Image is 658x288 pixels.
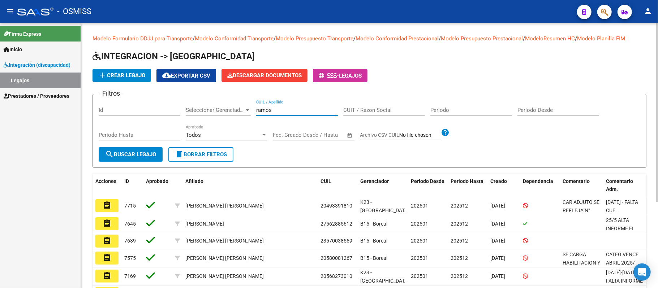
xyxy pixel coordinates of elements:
[103,219,111,228] mat-icon: assignment
[162,73,210,79] span: Exportar CSV
[185,202,264,210] div: [PERSON_NAME] [PERSON_NAME]
[103,253,111,262] mat-icon: assignment
[490,221,505,227] span: [DATE]
[606,217,633,231] span: 25/5 ALTA INFORME EI
[633,263,651,281] div: Open Intercom Messenger
[227,72,302,79] span: Descargar Documentos
[321,238,352,244] span: 23570038559
[606,178,633,192] span: Comentario Adm.
[321,178,331,184] span: CUIL
[360,199,409,213] span: K23 - [GEOGRAPHIC_DATA]
[93,35,193,42] a: Modelo Formulario DDJJ para Transporte
[411,255,428,261] span: 202501
[4,61,70,69] span: Integración (discapacidad)
[124,273,136,279] span: 7169
[6,7,14,16] mat-icon: menu
[448,174,487,197] datatable-header-cell: Periodo Hasta
[360,238,387,244] span: B15 - Boreal
[105,150,114,158] mat-icon: search
[490,178,507,184] span: Creado
[606,199,638,213] span: 2/06/2025 - FALTA CUE.
[357,174,408,197] datatable-header-cell: Gerenciador
[222,69,308,82] button: Descargar Documentos
[146,178,168,184] span: Aprobado
[124,178,129,184] span: ID
[103,236,111,245] mat-icon: assignment
[313,69,367,82] button: -Legajos
[356,35,439,42] a: Modelo Conformidad Prestacional
[451,273,468,279] span: 202512
[451,178,483,184] span: Periodo Hasta
[4,45,22,53] span: Inicio
[411,238,428,244] span: 202501
[4,92,69,100] span: Prestadores / Proveedores
[99,88,124,99] h3: Filtros
[451,238,468,244] span: 202512
[490,238,505,244] span: [DATE]
[175,150,184,158] mat-icon: delete
[563,178,590,184] span: Comentario
[276,35,353,42] a: Modelo Presupuesto Transporte
[95,178,116,184] span: Acciones
[162,71,171,80] mat-icon: cloud_download
[309,132,344,138] input: Fecha fin
[408,174,448,197] datatable-header-cell: Periodo Desde
[360,178,389,184] span: Gerenciador
[143,174,172,197] datatable-header-cell: Aprobado
[441,35,523,42] a: Modelo Presupuesto Prestacional
[99,147,163,162] button: Buscar Legajo
[411,273,428,279] span: 202501
[451,255,468,261] span: 202512
[523,178,553,184] span: Dependencia
[560,174,603,197] datatable-header-cell: Comentario
[318,174,357,197] datatable-header-cell: CUIL
[321,203,352,209] span: 20493391810
[321,255,352,261] span: 20580081267
[360,221,387,227] span: B15 - Boreal
[321,221,352,227] span: 27562885612
[186,107,244,113] span: Seleccionar Gerenciador
[487,174,520,197] datatable-header-cell: Creado
[520,174,560,197] datatable-header-cell: Dependencia
[451,221,468,227] span: 202512
[411,203,428,209] span: 202501
[93,174,121,197] datatable-header-cell: Acciones
[124,203,136,209] span: 7715
[441,128,450,137] mat-icon: help
[182,174,318,197] datatable-header-cell: Afiliado
[603,174,646,197] datatable-header-cell: Comentario Adm.
[103,201,111,210] mat-icon: assignment
[399,132,441,139] input: Archivo CSV CUIL
[411,221,428,227] span: 202501
[185,254,264,262] div: [PERSON_NAME] [PERSON_NAME]
[321,273,352,279] span: 20568273010
[4,30,41,38] span: Firma Express
[185,237,264,245] div: [PERSON_NAME] [PERSON_NAME]
[57,4,91,19] span: - OSMISS
[339,73,362,79] span: Legajos
[124,255,136,261] span: 7575
[577,35,625,42] a: Modelo Planilla FIM
[124,238,136,244] span: 7639
[411,178,444,184] span: Periodo Desde
[105,151,156,158] span: Buscar Legajo
[98,72,145,79] span: Crear Legajo
[156,69,216,82] button: Exportar CSV
[124,221,136,227] span: 7645
[121,174,143,197] datatable-header-cell: ID
[168,147,233,162] button: Borrar Filtros
[490,203,505,209] span: [DATE]
[186,132,201,138] span: Todos
[451,203,468,209] span: 202512
[93,69,151,82] button: Crear Legajo
[346,131,354,140] button: Open calendar
[103,271,111,280] mat-icon: assignment
[195,35,274,42] a: Modelo Conformidad Transporte
[360,270,409,284] span: K23 - [GEOGRAPHIC_DATA]
[490,255,505,261] span: [DATE]
[360,132,399,138] span: Archivo CSV CUIL
[273,132,302,138] input: Fecha inicio
[185,178,203,184] span: Afiliado
[525,35,575,42] a: ModeloResumen HC
[360,255,387,261] span: B15 - Boreal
